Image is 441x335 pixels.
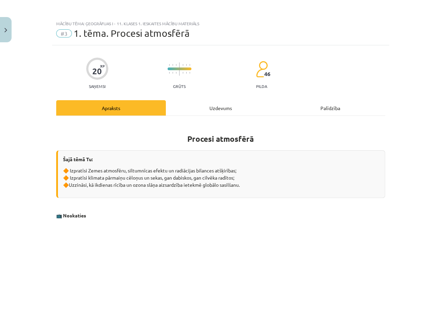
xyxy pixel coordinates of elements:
[169,72,170,74] img: icon-short-line-57e1e144782c952c97e751825c79c345078a6d821885a25fce030b3d8c18986b.svg
[256,84,267,89] p: pilda
[63,156,93,162] strong: Šajā tēmā Tu:
[186,72,187,74] img: icon-short-line-57e1e144782c952c97e751825c79c345078a6d821885a25fce030b3d8c18986b.svg
[264,71,270,77] span: 46
[173,84,186,89] p: Grūts
[169,64,170,66] img: icon-short-line-57e1e144782c952c97e751825c79c345078a6d821885a25fce030b3d8c18986b.svg
[56,212,86,218] strong: 📺 Noskaties
[56,21,385,26] div: Mācību tēma: Ģeogrāfijas i - 11. klases 1. ieskaites mācību materiāls
[179,62,180,76] img: icon-long-line-d9ea69661e0d244f92f715978eff75569469978d946b2353a9bb055b3ed8787d.svg
[4,28,7,32] img: icon-close-lesson-0947bae3869378f0d4975bcd49f059093ad1ed9edebbc8119c70593378902aed.svg
[176,72,176,74] img: icon-short-line-57e1e144782c952c97e751825c79c345078a6d821885a25fce030b3d8c18986b.svg
[275,100,385,116] div: Palīdzība
[176,64,176,66] img: icon-short-line-57e1e144782c952c97e751825c79c345078a6d821885a25fce030b3d8c18986b.svg
[256,61,268,78] img: students-c634bb4e5e11cddfef0936a35e636f08e4e9abd3cc4e673bd6f9a4125e45ecb1.svg
[172,72,173,74] img: icon-short-line-57e1e144782c952c97e751825c79c345078a6d821885a25fce030b3d8c18986b.svg
[56,29,72,37] span: #3
[172,64,173,66] img: icon-short-line-57e1e144782c952c97e751825c79c345078a6d821885a25fce030b3d8c18986b.svg
[63,167,380,188] p: 🔶 Izpratīsi Zemes atmosfēru, siltumnīcas efektu un radiācijas bilances atšķirības; 🔶 Izpratīsi kl...
[56,100,166,116] div: Apraksts
[187,134,254,144] strong: Procesi atmosfērā
[186,64,187,66] img: icon-short-line-57e1e144782c952c97e751825c79c345078a6d821885a25fce030b3d8c18986b.svg
[86,84,108,89] p: Saņemsi
[100,64,105,68] span: XP
[92,66,102,76] div: 20
[166,100,275,116] div: Uzdevums
[74,28,190,39] span: 1. tēma. Procesi atmosfērā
